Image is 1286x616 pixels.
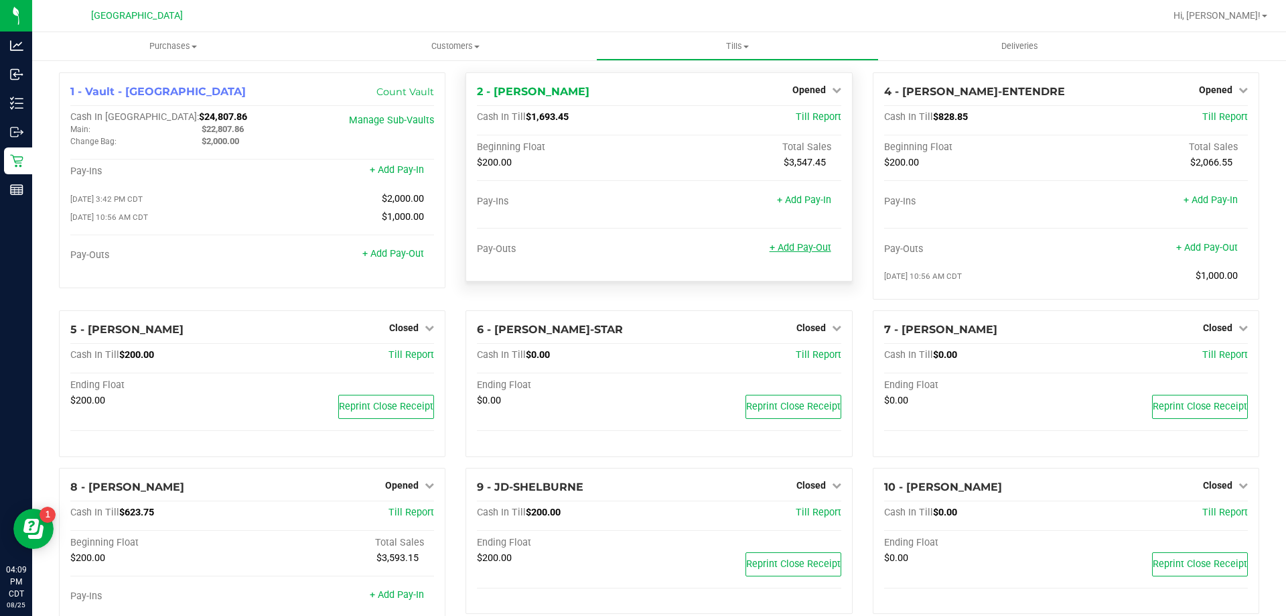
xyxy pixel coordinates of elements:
div: Pay-Ins [70,166,253,178]
div: Pay-Ins [477,196,659,208]
span: [DATE] 3:42 PM CDT [70,194,143,204]
div: Total Sales [659,141,841,153]
span: Closed [1203,322,1232,333]
span: $2,000.00 [202,136,239,146]
span: Reprint Close Receipt [746,558,841,570]
button: Reprint Close Receipt [1152,395,1248,419]
span: Main: [70,125,90,134]
span: Change Bag: [70,137,117,146]
span: Closed [1203,480,1232,491]
p: 04:09 PM CDT [6,564,26,600]
span: $200.00 [477,552,512,564]
a: Till Report [388,507,434,518]
a: Tills [596,32,878,60]
button: Reprint Close Receipt [745,395,841,419]
button: Reprint Close Receipt [1152,552,1248,576]
button: Reprint Close Receipt [338,395,434,419]
a: Count Vault [376,86,434,98]
span: Purchases [32,40,314,52]
div: Pay-Ins [70,591,253,603]
span: Hi, [PERSON_NAME]! [1173,10,1261,21]
a: Purchases [32,32,314,60]
span: Opened [1199,84,1232,95]
span: $0.00 [477,395,501,406]
a: + Add Pay-In [370,164,424,176]
span: [DATE] 10:56 AM CDT [70,212,148,222]
iframe: Resource center unread badge [40,507,56,523]
span: 7 - [PERSON_NAME] [884,323,997,336]
span: 9 - JD-SHELBURNE [477,481,583,493]
span: Tills [597,40,877,52]
div: Beginning Float [70,537,253,549]
span: $0.00 [526,349,550,361]
span: 8 - [PERSON_NAME] [70,481,184,493]
div: Ending Float [884,537,1066,549]
a: Till Report [1202,349,1248,361]
a: + Add Pay-Out [1176,242,1238,253]
div: Total Sales [253,537,435,549]
span: [GEOGRAPHIC_DATA] [91,10,183,21]
span: Cash In Till [477,507,526,518]
span: $1,000.00 [1196,270,1238,282]
span: $0.00 [933,349,957,361]
span: Cash In Till [884,349,933,361]
a: Customers [314,32,596,60]
p: 08/25 [6,600,26,610]
div: Pay-Outs [70,249,253,261]
span: Opened [792,84,826,95]
a: + Add Pay-Out [770,242,831,253]
a: Till Report [1202,507,1248,518]
span: Reprint Close Receipt [746,401,841,412]
div: Pay-Ins [884,196,1066,208]
a: Deliveries [879,32,1161,60]
span: 10 - [PERSON_NAME] [884,481,1002,493]
span: $828.85 [933,111,968,123]
div: Total Sales [1066,141,1248,153]
div: Pay-Outs [884,243,1066,255]
inline-svg: Retail [10,154,23,168]
a: Till Report [796,349,841,361]
span: $22,807.86 [202,124,244,134]
span: Reprint Close Receipt [339,401,433,412]
span: $24,807.86 [199,111,247,123]
a: Till Report [796,111,841,123]
span: Closed [796,322,826,333]
a: Till Report [1202,111,1248,123]
span: 2 - [PERSON_NAME] [477,85,589,98]
span: $200.00 [70,552,105,564]
span: $3,593.15 [376,552,419,564]
a: + Add Pay-In [370,589,424,601]
a: + Add Pay-Out [362,248,424,259]
span: Closed [389,322,419,333]
button: Reprint Close Receipt [745,552,841,576]
inline-svg: Reports [10,183,23,196]
div: Ending Float [884,379,1066,391]
span: 5 - [PERSON_NAME] [70,323,184,336]
span: Closed [796,480,826,491]
a: Till Report [388,349,434,361]
span: $1,693.45 [526,111,569,123]
span: Reprint Close Receipt [1153,401,1247,412]
span: $623.75 [119,507,154,518]
span: 1 - Vault - [GEOGRAPHIC_DATA] [70,85,246,98]
span: Cash In Till [70,507,119,518]
span: $200.00 [884,157,919,168]
div: Ending Float [70,379,253,391]
div: Beginning Float [477,141,659,153]
span: $200.00 [477,157,512,168]
span: 4 - [PERSON_NAME]-ENTENDRE [884,85,1065,98]
span: $1,000.00 [382,211,424,223]
span: Cash In Till [70,349,119,361]
span: $200.00 [119,349,154,361]
inline-svg: Outbound [10,125,23,139]
span: $2,000.00 [382,193,424,204]
div: Ending Float [477,379,659,391]
span: Opened [385,480,419,491]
